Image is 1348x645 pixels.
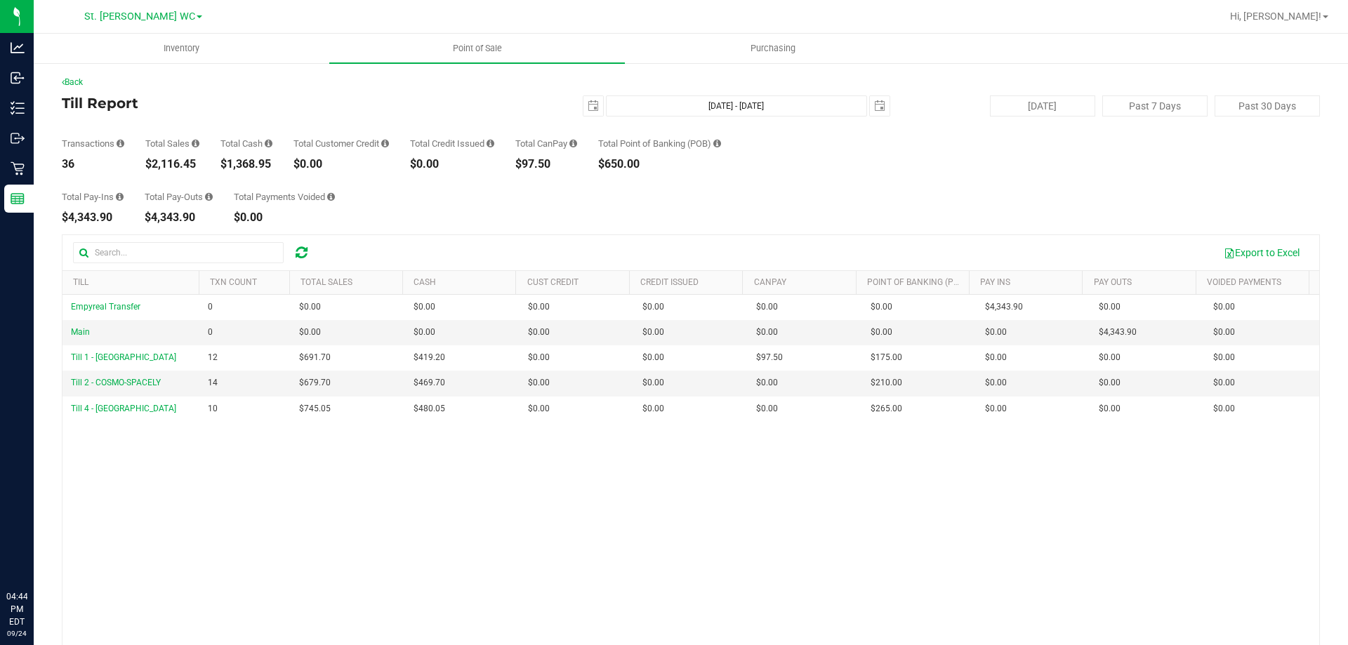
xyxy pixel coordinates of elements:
span: $0.00 [642,300,664,314]
inline-svg: Inventory [11,101,25,115]
a: Cash [414,277,436,287]
a: Voided Payments [1207,277,1281,287]
div: Total Point of Banking (POB) [598,139,721,148]
span: select [583,96,603,116]
span: $745.05 [299,402,331,415]
inline-svg: Reports [11,192,25,206]
span: $0.00 [985,326,1007,339]
span: $0.00 [1099,376,1121,390]
span: $0.00 [871,326,892,339]
span: $679.70 [299,376,331,390]
div: $4,343.90 [62,212,124,223]
div: Total Customer Credit [293,139,389,148]
a: Point of Banking (POB) [867,277,967,287]
div: Transactions [62,139,124,148]
span: Hi, [PERSON_NAME]! [1230,11,1321,22]
a: TXN Count [210,277,257,287]
span: $0.00 [1099,402,1121,415]
span: $0.00 [528,300,550,314]
div: Total CanPay [515,139,577,148]
inline-svg: Analytics [11,41,25,55]
a: Purchasing [625,34,920,63]
p: 04:44 PM EDT [6,590,27,628]
span: $0.00 [756,376,778,390]
span: 12 [208,351,218,364]
span: $0.00 [1213,326,1235,339]
a: Credit Issued [640,277,699,287]
div: Total Pay-Ins [62,192,124,201]
span: $97.50 [756,351,783,364]
span: $0.00 [1213,402,1235,415]
span: Empyreal Transfer [71,302,140,312]
iframe: Resource center [14,533,56,575]
span: $0.00 [642,402,664,415]
span: 0 [208,300,213,314]
span: $0.00 [756,326,778,339]
div: Total Payments Voided [234,192,335,201]
inline-svg: Inbound [11,71,25,85]
i: Sum of all successful refund transaction amounts from purchase returns resulting in account credi... [487,139,494,148]
span: $0.00 [1099,300,1121,314]
i: Sum of all cash pay-ins added to tills within the date range. [116,192,124,201]
span: Till 4 - [GEOGRAPHIC_DATA] [71,404,176,413]
i: Sum of all voided payment transaction amounts (excluding tips and transaction fees) within the da... [327,192,335,201]
i: Sum of all successful, non-voided payment transaction amounts using CanPay (as well as manual Can... [569,139,577,148]
span: $0.00 [528,402,550,415]
span: $480.05 [414,402,445,415]
span: $265.00 [871,402,902,415]
span: Point of Sale [434,42,521,55]
span: $0.00 [642,351,664,364]
div: $97.50 [515,159,577,170]
i: Sum of all successful, non-voided payment transaction amounts using account credit as the payment... [381,139,389,148]
span: $0.00 [1213,376,1235,390]
a: Total Sales [300,277,352,287]
a: Pay Ins [980,277,1010,287]
div: $650.00 [598,159,721,170]
span: $0.00 [414,300,435,314]
div: Total Pay-Outs [145,192,213,201]
span: $469.70 [414,376,445,390]
button: Export to Excel [1215,241,1309,265]
span: 0 [208,326,213,339]
span: St. [PERSON_NAME] WC [84,11,195,22]
div: Total Credit Issued [410,139,494,148]
span: $0.00 [985,376,1007,390]
span: $0.00 [756,402,778,415]
i: Sum of the successful, non-voided point-of-banking payment transaction amounts, both via payment ... [713,139,721,148]
i: Count of all successful payment transactions, possibly including voids, refunds, and cash-back fr... [117,139,124,148]
div: $0.00 [293,159,389,170]
span: $0.00 [528,351,550,364]
a: Inventory [34,34,329,63]
a: Pay Outs [1094,277,1132,287]
span: $691.70 [299,351,331,364]
span: Till 1 - [GEOGRAPHIC_DATA] [71,352,176,362]
span: $0.00 [528,326,550,339]
span: $0.00 [299,326,321,339]
a: Till [73,277,88,287]
span: $0.00 [642,376,664,390]
p: 09/24 [6,628,27,639]
a: CanPay [754,277,786,287]
div: $0.00 [410,159,494,170]
span: $4,343.90 [1099,326,1137,339]
a: Back [62,77,83,87]
div: $1,368.95 [220,159,272,170]
button: [DATE] [990,95,1095,117]
span: Purchasing [732,42,814,55]
span: $0.00 [985,402,1007,415]
span: $0.00 [871,300,892,314]
a: Cust Credit [527,277,579,287]
button: Past 30 Days [1215,95,1320,117]
button: Past 7 Days [1102,95,1208,117]
inline-svg: Retail [11,161,25,175]
div: Total Cash [220,139,272,148]
span: Main [71,327,90,337]
a: Point of Sale [329,34,625,63]
h4: Till Report [62,95,481,111]
span: 14 [208,376,218,390]
span: $0.00 [1213,351,1235,364]
span: $0.00 [756,300,778,314]
span: $0.00 [528,376,550,390]
div: $0.00 [234,212,335,223]
div: 36 [62,159,124,170]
